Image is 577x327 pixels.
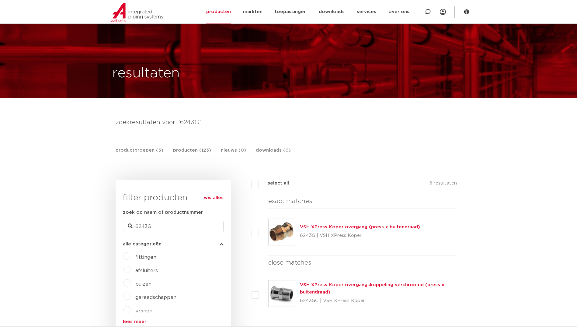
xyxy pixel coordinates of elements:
a: fittingen [135,255,156,260]
label: zoek op naam of productnummer [123,209,203,216]
a: wis alles [204,194,224,202]
a: nieuws (0) [221,147,246,160]
button: alle categorieën [123,242,224,246]
h3: filter producten [123,192,224,204]
h1: resultaten [112,64,180,83]
a: buizen [135,282,151,287]
a: afsluiters [135,268,158,273]
h4: zoekresultaten voor: '6243G' [116,118,462,127]
p: 6243GC | VSH XPress Koper [300,296,457,306]
h4: exact matches [268,196,457,206]
a: lees meer [123,319,224,324]
span: alle categorieën [123,242,162,246]
p: 6243G | VSH XPress Koper [300,231,420,241]
a: productgroepen (5) [116,147,163,160]
input: zoeken [123,221,224,232]
a: VSH XPress Koper overgang (press x buitendraad) [300,225,420,229]
a: gereedschappen [135,295,176,300]
a: downloads (0) [256,147,291,160]
img: Thumbnail for VSH XPress Koper overgangskoppeling verchroomd (press x buitendraad) [269,280,295,307]
h4: close matches [268,258,457,268]
label: select all [259,180,289,187]
img: Thumbnail for VSH XPress Koper overgang (press x buitendraad) [269,219,295,245]
a: kranen [135,308,152,313]
p: 5 resultaten [429,180,457,189]
a: producten (123) [173,147,211,160]
a: VSH XPress Koper overgangskoppeling verchroomd (press x buitendraad) [300,283,444,294]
